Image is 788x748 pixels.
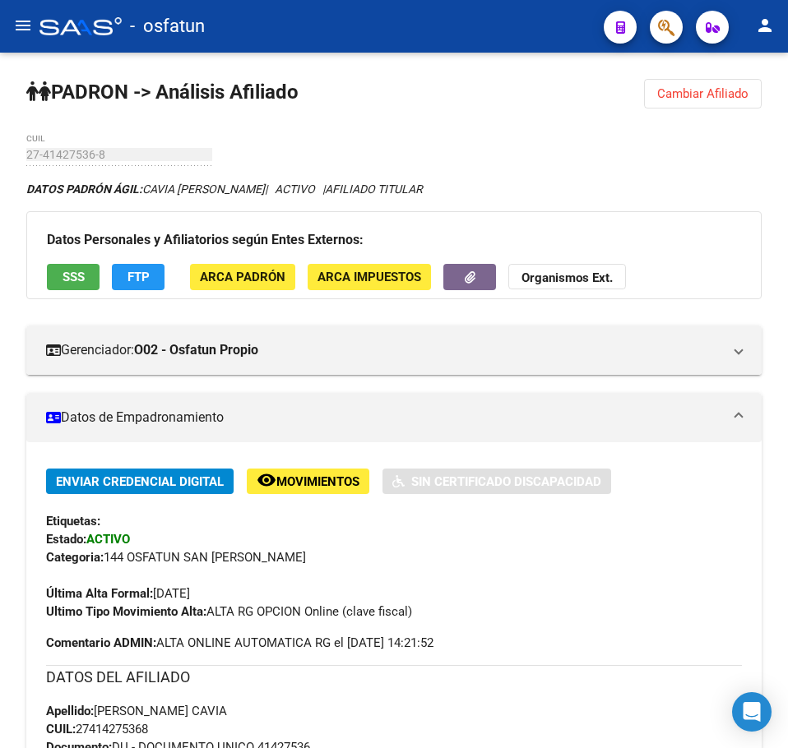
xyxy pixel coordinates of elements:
[46,634,433,652] span: ALTA ONLINE AUTOMATICA RG el [DATE] 14:21:52
[411,474,601,489] span: Sin Certificado Discapacidad
[46,409,722,427] mat-panel-title: Datos de Empadronamiento
[134,341,258,359] strong: O02 - Osfatun Propio
[56,474,224,489] span: Enviar Credencial Digital
[63,270,85,285] span: SSS
[46,514,100,529] strong: Etiquetas:
[382,469,611,494] button: Sin Certificado Discapacidad
[47,229,741,252] h3: Datos Personales y Afiliatorios según Entes Externos:
[112,264,165,289] button: FTP
[247,469,369,494] button: Movimientos
[46,704,227,718] span: [PERSON_NAME] CAVIA
[200,270,285,285] span: ARCA Padrón
[46,704,94,718] strong: Apellido:
[318,270,421,285] span: ARCA Impuestos
[644,79,762,109] button: Cambiar Afiliado
[257,470,276,490] mat-icon: remove_red_eye
[46,532,86,547] strong: Estado:
[26,393,762,442] mat-expansion-panel-header: Datos de Empadronamiento
[308,264,431,289] button: ARCA Impuestos
[46,550,104,565] strong: Categoria:
[46,586,153,601] strong: Última Alta Formal:
[46,586,190,601] span: [DATE]
[46,341,722,359] mat-panel-title: Gerenciador:
[26,182,423,196] i: | ACTIVO |
[26,81,299,104] strong: PADRON -> Análisis Afiliado
[46,722,148,736] span: 27414275368
[47,264,100,289] button: SSS
[26,182,142,196] strong: DATOS PADRÓN ÁGIL:
[46,635,156,650] strong: Comentario ADMIN:
[46,722,76,736] strong: CUIL:
[325,182,423,196] span: AFILIADO TITULAR
[46,666,742,689] h3: DATOS DEL AFILIADO
[127,270,150,285] span: FTP
[86,532,130,547] strong: ACTIVO
[46,469,234,494] button: Enviar Credencial Digital
[46,604,412,619] span: ALTA RG OPCION Online (clave fiscal)
[46,548,742,566] div: 144 OSFATUN SAN [PERSON_NAME]
[755,16,775,35] mat-icon: person
[26,326,762,375] mat-expansion-panel-header: Gerenciador:O02 - Osfatun Propio
[130,8,205,44] span: - osfatun
[657,86,749,101] span: Cambiar Afiliado
[26,182,265,196] span: CAVIA [PERSON_NAME]
[276,474,359,489] span: Movimientos
[190,264,295,289] button: ARCA Padrón
[13,16,33,35] mat-icon: menu
[46,604,206,619] strong: Ultimo Tipo Movimiento Alta:
[521,271,613,286] strong: Organismos Ext.
[508,264,626,289] button: Organismos Ext.
[732,692,772,732] div: Open Intercom Messenger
